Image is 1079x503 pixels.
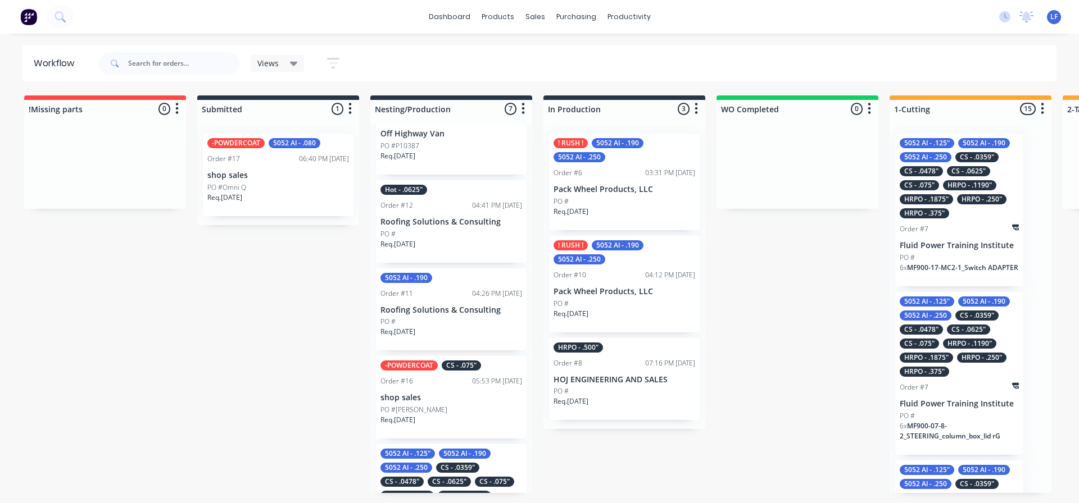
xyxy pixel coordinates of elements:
[900,194,953,204] div: HRPO - .1875"
[380,327,415,337] p: Req. [DATE]
[645,270,695,280] div: 04:12 PM [DATE]
[257,57,279,69] span: Views
[554,196,569,207] p: PO #
[376,356,527,438] div: -POWDERCOATCS - .075"Order #1605:53 PM [DATE]shop salesPO #[PERSON_NAME]Req.[DATE]
[554,358,582,368] div: Order #8
[900,310,951,321] div: 5052 Al - .250
[900,138,954,148] div: 5052 Al - .125"
[554,342,603,353] div: HRPO - .500"
[428,477,471,487] div: CS - .0625"
[423,8,476,25] a: dashboard
[958,296,1010,307] div: 5052 Al - .190
[380,129,522,139] p: Off Highway Van
[554,309,588,319] p: Req. [DATE]
[551,8,602,25] div: purchasing
[955,479,999,489] div: CS - .0359"
[554,152,605,162] div: 5052 Al - .250
[438,491,491,501] div: HRPO - .1875"
[380,239,415,249] p: Req. [DATE]
[380,360,438,371] div: -POWDERCOAT
[554,207,588,217] p: Req. [DATE]
[549,134,700,230] div: ! RUSH !5052 Al - .1905052 Al - .250Order #603:31 PM [DATE]Pack Wheel Products, LLCPO #Req.[DATE]
[554,185,695,194] p: Pack Wheel Products, LLC
[943,339,996,349] div: HRPO - .1190"
[900,479,951,489] div: 5052 Al - .250
[900,208,949,218] div: HRPO - .375"
[128,52,239,75] input: Search for orders...
[475,477,514,487] div: CS - .075"
[520,8,551,25] div: sales
[554,386,569,396] p: PO #
[1050,12,1058,22] span: LF
[554,240,588,250] div: ! RUSH !
[442,360,481,371] div: CS - .075"
[207,154,240,164] div: Order #17
[380,449,435,459] div: 5052 Al - .125"
[645,168,695,178] div: 03:31 PM [DATE]
[472,289,522,299] div: 04:26 PM [DATE]
[955,310,999,321] div: CS - .0359"
[900,296,954,307] div: 5052 Al - .125"
[900,166,943,176] div: CS - .0478"
[895,134,1023,286] div: 5052 Al - .125"5052 Al - .1905052 Al - .250CS - .0359"CS - .0478"CS - .0625"CS - .075"HRPO - .119...
[34,57,80,70] div: Workflow
[554,270,586,280] div: Order #10
[380,415,415,425] p: Req. [DATE]
[900,263,907,272] span: 6 x
[376,268,527,351] div: 5052 Al - .190Order #1104:26 PM [DATE]Roofing Solutions & ConsultingPO #Req.[DATE]
[380,393,522,403] p: shop sales
[900,180,939,190] div: CS - .075"
[380,217,522,227] p: Roofing Solutions & Consulting
[900,324,943,335] div: CS - .0478"
[907,263,1018,272] span: MF900-17-MC2-1_Switch ADAPTER
[900,339,939,349] div: CS - .075"
[203,134,353,216] div: -POWDERCOAT5052 Al - .080Order #1706:40 PM [DATE]shop salesPO #Omni QReq.[DATE]
[472,376,522,386] div: 05:53 PM [DATE]
[380,229,396,239] p: PO #
[592,138,643,148] div: 5052 Al - .190
[958,465,1010,475] div: 5052 Al - .190
[900,382,928,392] div: Order #7
[958,138,1010,148] div: 5052 Al - .190
[900,367,949,377] div: HRPO - .375"
[645,358,695,368] div: 07:16 PM [DATE]
[380,463,432,473] div: 5052 Al - .250
[20,8,37,25] img: Factory
[299,154,349,164] div: 06:40 PM [DATE]
[380,317,396,327] p: PO #
[380,376,413,386] div: Order #16
[554,299,569,309] p: PO #
[955,152,999,162] div: CS - .0359"
[900,253,915,263] p: PO #
[472,200,522,211] div: 04:41 PM [DATE]
[376,78,527,175] div: Off Highway VanPO #P10387Req.[DATE]
[554,254,605,264] div: 5052 Al - .250
[900,421,907,431] span: 6 x
[380,477,424,487] div: CS - .0478"
[554,396,588,406] p: Req. [DATE]
[207,138,265,148] div: -POWDERCOAT
[269,138,320,148] div: 5052 Al - .080
[207,182,246,193] p: PO #Omni Q
[380,273,432,283] div: 5052 Al - .190
[943,180,996,190] div: HRPO - .1190"
[380,200,413,211] div: Order #12
[207,171,349,180] p: shop sales
[380,151,415,161] p: Req. [DATE]
[900,411,915,421] p: PO #
[900,465,954,475] div: 5052 Al - .125"
[957,353,1007,363] div: HRPO - .250"
[380,405,447,415] p: PO #[PERSON_NAME]
[439,449,491,459] div: 5052 Al - .190
[554,287,695,296] p: Pack Wheel Products, LLC
[592,240,643,250] div: 5052 Al - .190
[207,193,242,203] p: Req. [DATE]
[900,353,953,363] div: HRPO - .1875"
[549,338,700,420] div: HRPO - .500"Order #807:16 PM [DATE]HOJ ENGINEERING AND SALESPO #Req.[DATE]
[900,241,1019,250] p: Fluid Power Training Institute
[900,224,928,234] div: Order #7
[476,8,520,25] div: products
[957,194,1007,204] div: HRPO - .250"
[947,324,990,335] div: CS - .0625"
[947,166,990,176] div: CS - .0625"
